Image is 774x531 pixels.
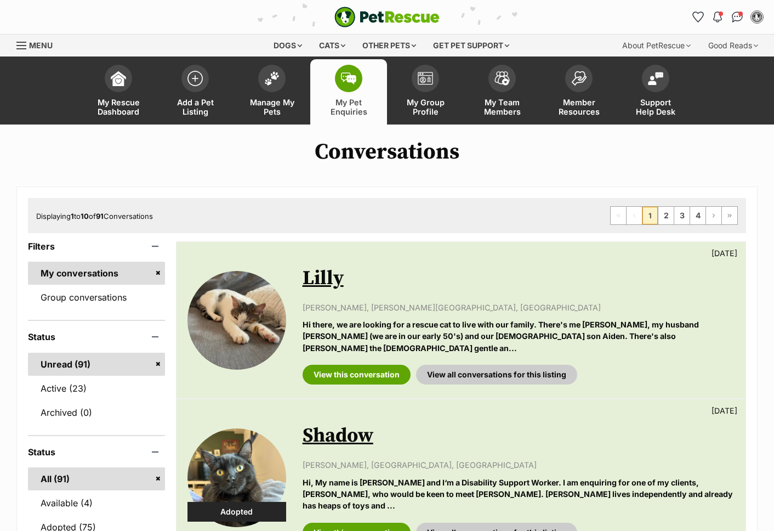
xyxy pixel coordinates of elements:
[416,365,577,385] a: View all conversations for this listing
[642,207,658,224] span: Page 1
[712,247,737,259] p: [DATE]
[28,353,165,376] a: Unread (91)
[81,212,89,221] strong: 10
[303,266,344,291] a: Lilly
[334,7,440,27] a: PetRescue
[247,98,297,116] span: Manage My Pets
[648,72,663,85] img: help-desk-icon-fdf02630f3aa405de69fd3d07c3f3aa587a6932b1a1747fa1d2bba05be0121f9.svg
[554,98,604,116] span: Member Resources
[303,365,411,385] a: View this conversation
[341,72,356,84] img: pet-enquiries-icon-7e3ad2cf08bfb03b45e93fb7055b45f3efa6380592205ae92323e6603595dc1f.svg
[28,492,165,515] a: Available (4)
[610,206,738,225] nav: Pagination
[28,467,165,490] a: All (91)
[674,207,690,224] a: Page 3
[187,428,286,527] img: Shadow
[28,262,165,285] a: My conversations
[303,302,735,313] p: [PERSON_NAME], [PERSON_NAME][GEOGRAPHIC_DATA], [GEOGRAPHIC_DATA]
[631,98,680,116] span: Support Help Desk
[732,12,743,22] img: chat-41dd97257d64d25036548639549fe6c8038ab92f7586957e7f3b1b290dea8141.svg
[418,72,433,85] img: group-profile-icon-3fa3cf56718a62981997c0bc7e787c4b2cf8bcc04b72c1350f741eb67cf2f40e.svg
[28,377,165,400] a: Active (23)
[111,71,126,86] img: dashboard-icon-eb2f2d2d3e046f16d808141f083e7271f6b2e854fb5c12c21221c1fb7104beca.svg
[540,59,617,125] a: Member Resources
[706,207,721,224] a: Next page
[748,8,766,26] button: My account
[187,502,286,522] div: Adopted
[310,59,387,125] a: My Pet Enquiries
[234,59,310,125] a: Manage My Pets
[28,286,165,309] a: Group conversations
[311,35,353,57] div: Cats
[401,98,450,116] span: My Group Profile
[617,59,694,125] a: Support Help Desk
[387,59,464,125] a: My Group Profile
[494,71,510,86] img: team-members-icon-5396bd8760b3fe7c0b43da4ab00e1e3bb1a5d9ba89233759b79545d2d3fc5d0d.svg
[722,207,737,224] a: Last page
[334,7,440,27] img: logo-e224e6f780fb5917bec1dbf3a21bbac754714ae5b6737aabdf751b685950b380.svg
[571,71,587,86] img: member-resources-icon-8e73f808a243e03378d46382f2149f9095a855e16c252ad45f914b54edf8863c.svg
[355,35,424,57] div: Other pets
[627,207,642,224] span: Previous page
[36,212,153,221] span: Displaying to of Conversations
[71,212,74,221] strong: 1
[187,271,286,370] img: Lilly
[689,8,707,26] a: Favourites
[28,241,165,251] header: Filters
[614,35,698,57] div: About PetRescue
[713,12,722,22] img: notifications-46538b983faf8c2785f20acdc204bb7945ddae34d4c08c2a6579f10ce5e182be.svg
[303,319,735,354] p: Hi there, we are looking for a rescue cat to live with our family. There's me [PERSON_NAME], my h...
[80,59,157,125] a: My Rescue Dashboard
[611,207,626,224] span: First page
[464,59,540,125] a: My Team Members
[28,332,165,342] header: Status
[690,207,705,224] a: Page 4
[96,212,104,221] strong: 91
[303,423,373,448] a: Shadow
[701,35,766,57] div: Good Reads
[28,401,165,424] a: Archived (0)
[752,12,762,22] img: Eve Waugh profile pic
[709,8,726,26] button: Notifications
[94,98,143,116] span: My Rescue Dashboard
[303,477,735,512] p: Hi, My name is [PERSON_NAME] and I‘m a Disability Support Worker. I am enquiring for one of my cl...
[266,35,310,57] div: Dogs
[477,98,527,116] span: My Team Members
[16,35,60,54] a: Menu
[712,405,737,416] p: [DATE]
[689,8,766,26] ul: Account quick links
[187,71,203,86] img: add-pet-listing-icon-0afa8454b4691262ce3f59096e99ab1cd57d4a30225e0717b998d2c9b9846f56.svg
[28,447,165,457] header: Status
[324,98,373,116] span: My Pet Enquiries
[729,8,746,26] a: Conversations
[157,59,234,125] a: Add a Pet Listing
[264,71,280,86] img: manage-my-pets-icon-02211641906a0b7f246fdf0571729dbe1e7629f14944591b6c1af311fb30b64b.svg
[658,207,674,224] a: Page 2
[29,41,53,50] span: Menu
[170,98,220,116] span: Add a Pet Listing
[425,35,517,57] div: Get pet support
[303,459,735,471] p: [PERSON_NAME], [GEOGRAPHIC_DATA], [GEOGRAPHIC_DATA]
